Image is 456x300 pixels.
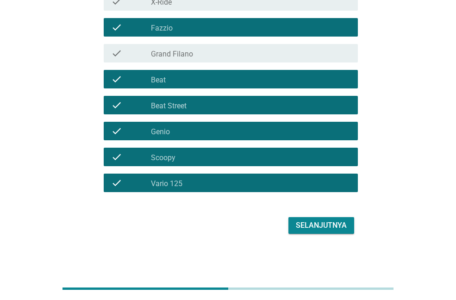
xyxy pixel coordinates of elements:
[151,101,187,111] label: Beat Street
[151,127,170,137] label: Genio
[111,125,122,137] i: check
[111,74,122,85] i: check
[151,50,193,59] label: Grand Filano
[151,75,166,85] label: Beat
[151,24,173,33] label: Fazzio
[111,177,122,188] i: check
[111,100,122,111] i: check
[111,22,122,33] i: check
[288,217,354,234] button: Selanjutnya
[111,151,122,162] i: check
[151,153,175,162] label: Scoopy
[151,179,182,188] label: Vario 125
[296,220,347,231] div: Selanjutnya
[111,48,122,59] i: check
